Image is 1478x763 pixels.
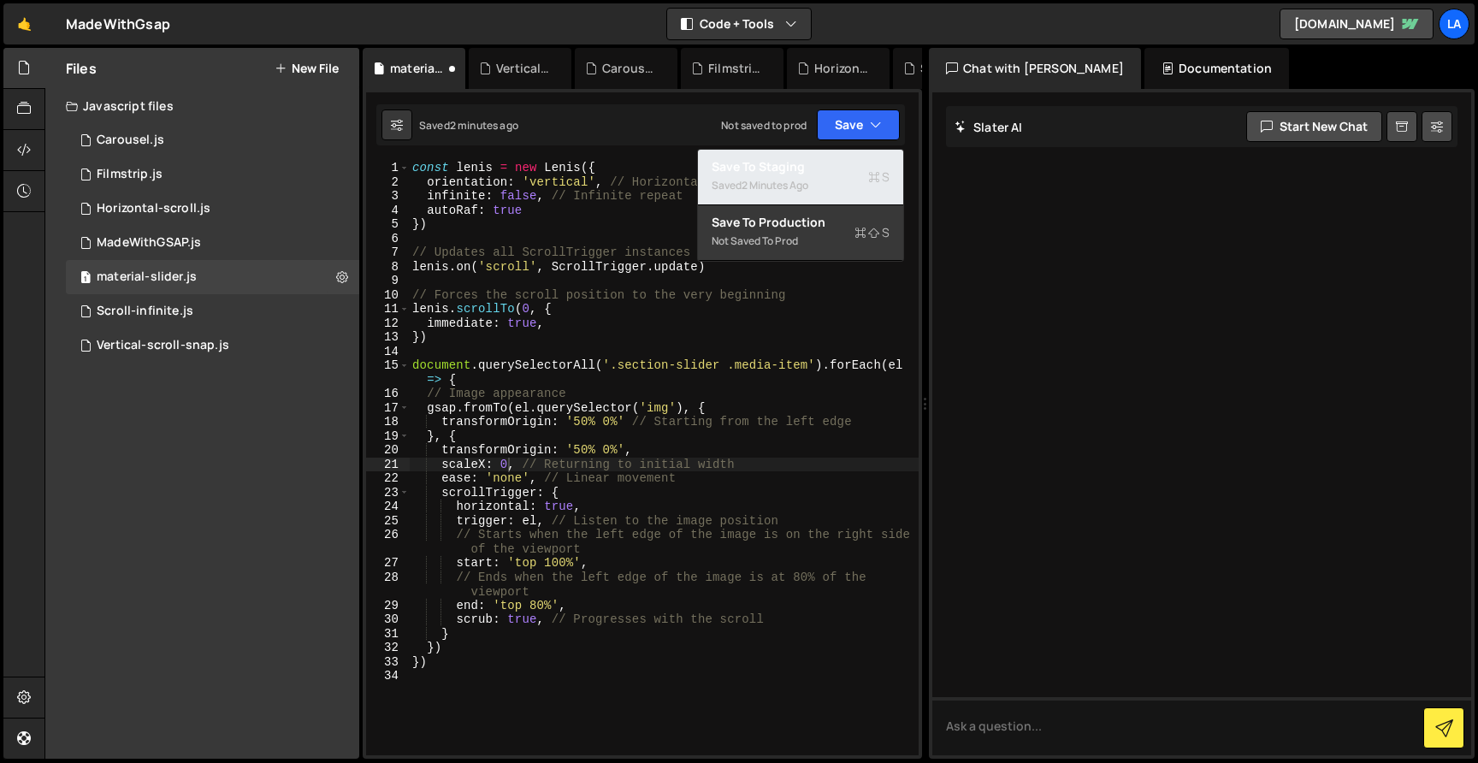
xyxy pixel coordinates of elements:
div: 15973/47011.js [66,294,359,328]
div: Horizontal-scroll.js [97,201,210,216]
div: MadeWithGSAP.js [97,235,201,251]
button: Save [817,109,900,140]
div: 19 [366,429,410,444]
div: Scroll-infinite.js [97,304,193,319]
div: 6 [366,232,410,246]
span: S [868,169,890,186]
div: Scroll-infinite.js [920,60,975,77]
button: Start new chat [1246,111,1382,142]
div: 1 [366,161,410,175]
div: 21 [366,458,410,472]
div: 17 [366,401,410,416]
div: 18 [366,415,410,429]
a: [DOMAIN_NAME] [1280,9,1434,39]
div: Horizontal-scroll.js [814,60,869,77]
div: 2 minutes ago [450,118,518,133]
div: 27 [366,556,410,571]
div: 15973/47346.js [66,123,359,157]
div: 14 [366,345,410,359]
div: 33 [366,655,410,670]
div: Javascript files [45,89,359,123]
div: 22 [366,471,410,486]
div: 9 [366,274,410,288]
div: material-slider.js [97,269,197,285]
h2: Files [66,59,97,78]
div: Chat with [PERSON_NAME] [929,48,1141,89]
div: 10 [366,288,410,303]
div: Filmstrip.js [97,167,163,182]
div: 23 [366,486,410,500]
div: 26 [366,528,410,556]
div: 15973/42716.js [66,226,359,260]
div: 29 [366,599,410,613]
div: 4 [366,204,410,218]
div: 30 [366,612,410,627]
button: Code + Tools [667,9,811,39]
div: 25 [366,514,410,529]
div: Vertical-scroll-snap.js [97,338,229,353]
div: 20 [366,443,410,458]
div: material-slider.js [390,60,445,77]
div: Vertical-scroll-snap.js [496,60,551,77]
div: Saved [712,175,890,196]
div: 15973/47520.js [66,328,359,363]
button: Save to ProductionS Not saved to prod [698,205,903,261]
div: Save to Staging [712,158,890,175]
div: 15973/47035.js [66,192,359,226]
div: 2 [366,175,410,190]
div: 8 [366,260,410,275]
div: Carousel.js [97,133,164,148]
div: 31 [366,627,410,642]
div: Save to Production [712,214,890,231]
div: Not saved to prod [721,118,807,133]
div: 28 [366,571,410,599]
div: 15973/47328.js [66,157,359,192]
div: 7 [366,245,410,260]
div: 3 [366,189,410,204]
span: 1 [80,272,91,286]
div: 2 minutes ago [742,178,808,192]
div: 12 [366,316,410,331]
div: 15 [366,358,410,387]
a: 🤙 [3,3,45,44]
div: 32 [366,641,410,655]
div: 16 [366,387,410,401]
div: Not saved to prod [712,231,890,251]
button: Save to StagingS Saved2 minutes ago [698,150,903,205]
div: Filmstrip.js [708,60,763,77]
div: Carousel.js [602,60,657,77]
div: MadeWithGsap [66,14,170,34]
div: 13 [366,330,410,345]
div: 34 [366,669,410,683]
div: Saved [419,118,518,133]
a: La [1439,9,1469,39]
div: Documentation [1144,48,1289,89]
div: 5 [366,217,410,232]
span: S [854,224,890,241]
div: 24 [366,500,410,514]
h2: Slater AI [955,119,1023,135]
button: New File [275,62,339,75]
div: 11 [366,302,410,316]
div: 15973/47562.js [66,260,359,294]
